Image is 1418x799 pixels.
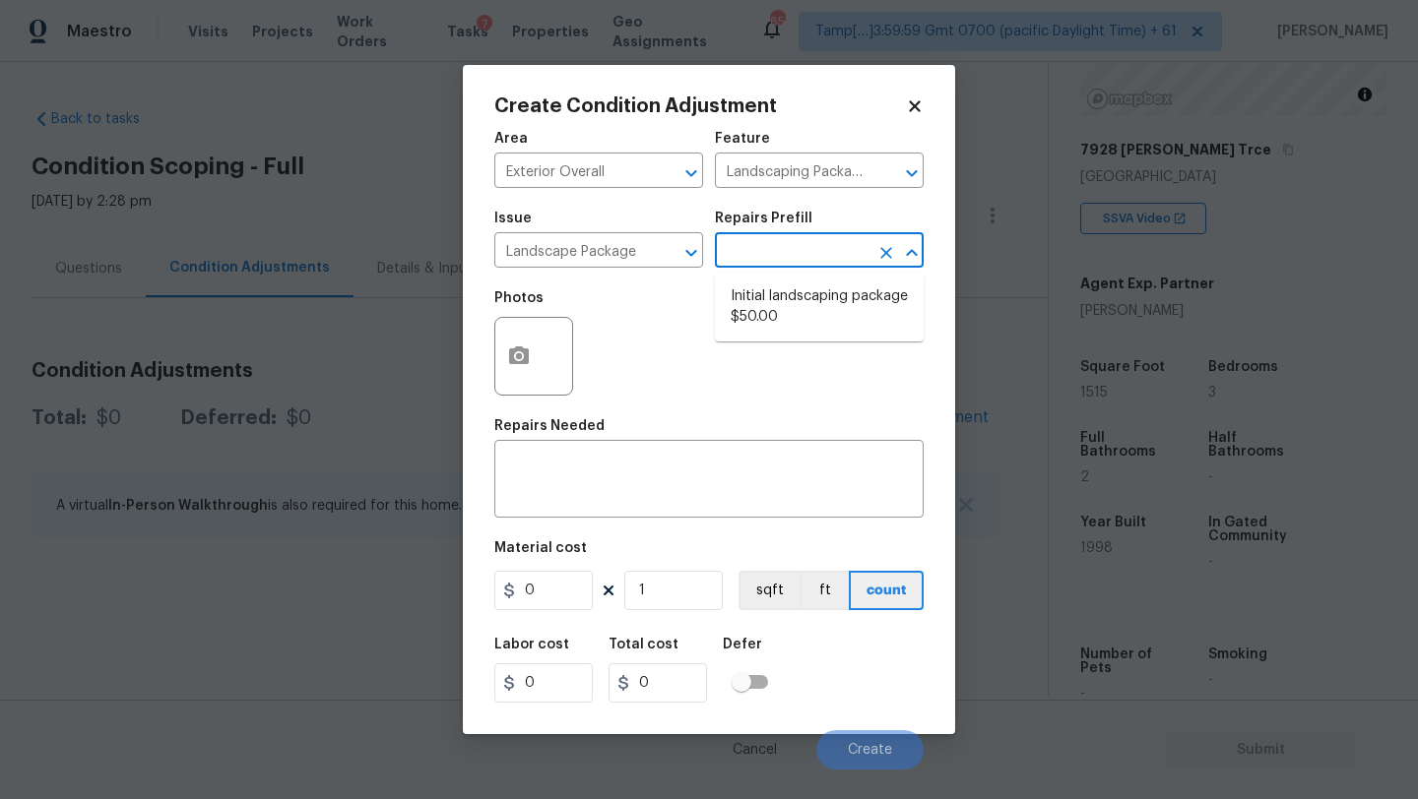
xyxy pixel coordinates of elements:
[739,571,800,610] button: sqft
[800,571,849,610] button: ft
[494,132,528,146] h5: Area
[494,638,569,651] h5: Labor cost
[494,541,587,555] h5: Material cost
[494,291,544,305] h5: Photos
[848,743,892,758] span: Create
[715,280,924,334] li: Initial landscaping package $50.00
[715,132,770,146] h5: Feature
[816,730,924,769] button: Create
[898,239,926,267] button: Close
[849,571,924,610] button: count
[609,638,678,651] h5: Total cost
[677,239,705,267] button: Open
[677,159,705,187] button: Open
[494,419,605,433] h5: Repairs Needed
[898,159,926,187] button: Open
[715,212,812,225] h5: Repairs Prefill
[494,212,532,225] h5: Issue
[872,239,900,267] button: Clear
[723,638,762,651] h5: Defer
[494,96,906,116] h2: Create Condition Adjustment
[733,743,777,758] span: Cancel
[701,730,808,769] button: Cancel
